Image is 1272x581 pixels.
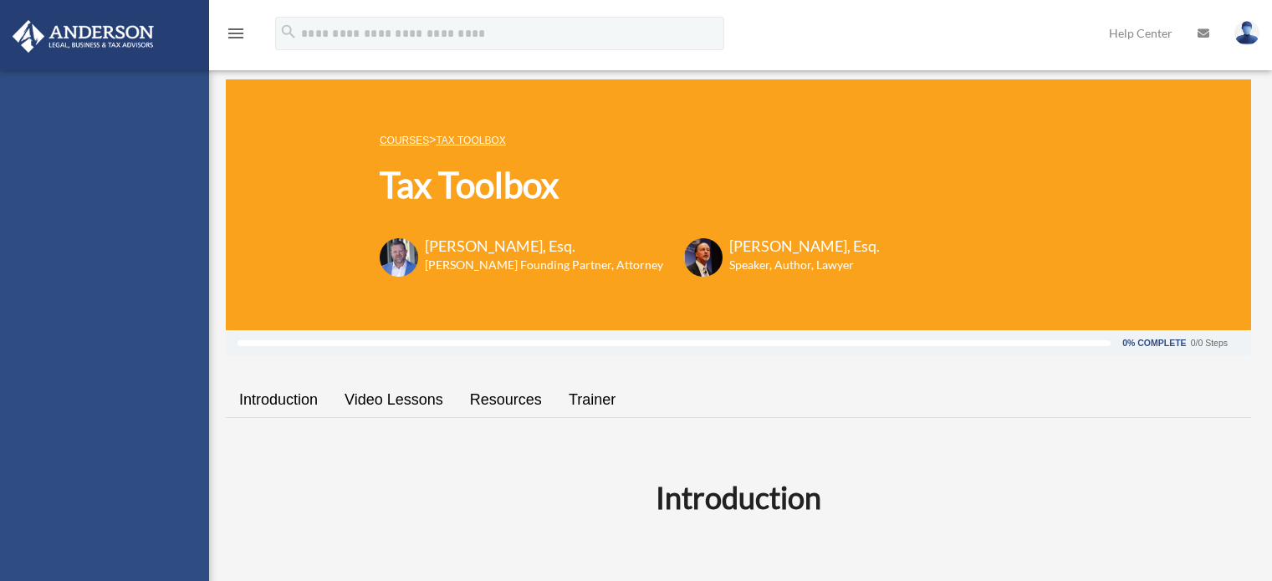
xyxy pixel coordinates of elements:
img: User Pic [1234,21,1259,45]
h2: Introduction [236,477,1241,518]
img: Anderson Advisors Platinum Portal [8,20,159,53]
h6: [PERSON_NAME] Founding Partner, Attorney [425,257,663,273]
div: 0/0 Steps [1191,339,1228,348]
img: Toby-circle-head.png [380,238,418,277]
i: search [279,23,298,41]
img: Scott-Estill-Headshot.png [684,238,723,277]
a: Tax Toolbox [436,135,505,146]
a: Introduction [226,376,331,424]
p: > [380,130,880,150]
a: Video Lessons [331,376,457,424]
div: 0% Complete [1122,339,1186,348]
a: Trainer [555,376,629,424]
a: menu [226,29,246,43]
i: menu [226,23,246,43]
h1: Tax Toolbox [380,161,880,210]
h3: [PERSON_NAME], Esq. [729,236,880,257]
h3: [PERSON_NAME], Esq. [425,236,663,257]
h6: Speaker, Author, Lawyer [729,257,859,273]
a: Resources [457,376,555,424]
a: COURSES [380,135,429,146]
